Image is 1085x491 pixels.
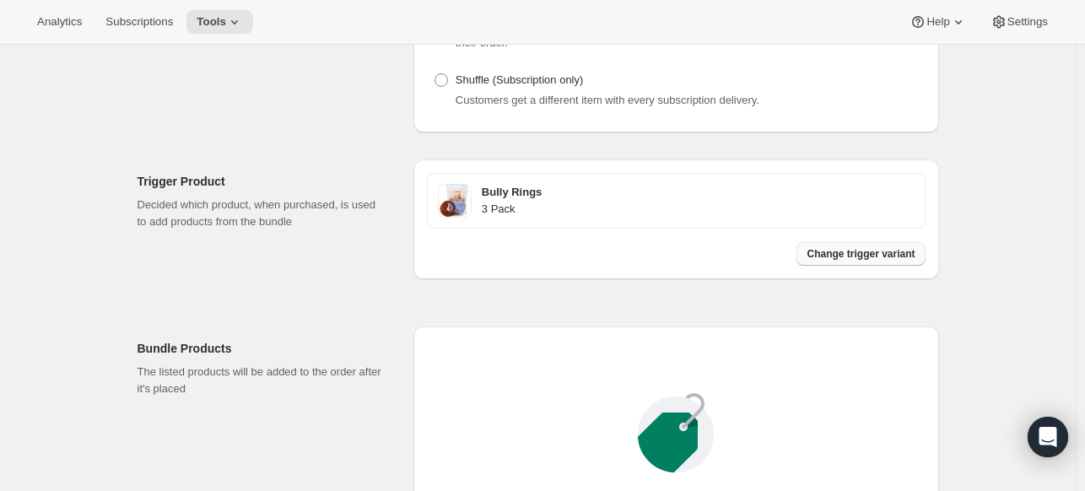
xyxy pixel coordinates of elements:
[482,201,915,218] h4: 3 Pack
[807,247,915,261] span: Change trigger variant
[27,10,92,34] button: Analytics
[37,15,82,29] span: Analytics
[438,184,472,218] img: 3_pack_of_bully_ring_chews.png
[456,94,759,106] span: Customers get a different item with every subscription delivery.
[138,173,386,190] h2: Trigger Product
[138,197,386,230] p: Decided which product, when purchased, is used to add products from the bundle
[186,10,253,34] button: Tools
[138,364,386,397] p: The listed products will be added to the order after it's placed
[926,15,949,29] span: Help
[197,15,226,29] span: Tools
[796,242,925,266] button: Change trigger variant
[1007,15,1048,29] span: Settings
[899,10,976,34] button: Help
[105,15,173,29] span: Subscriptions
[1028,417,1068,457] div: Open Intercom Messenger
[456,73,584,86] span: Shuffle (Subscription only)
[980,10,1058,34] button: Settings
[482,184,915,201] h3: Bully Rings
[138,340,386,357] h2: Bundle Products
[95,10,183,34] button: Subscriptions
